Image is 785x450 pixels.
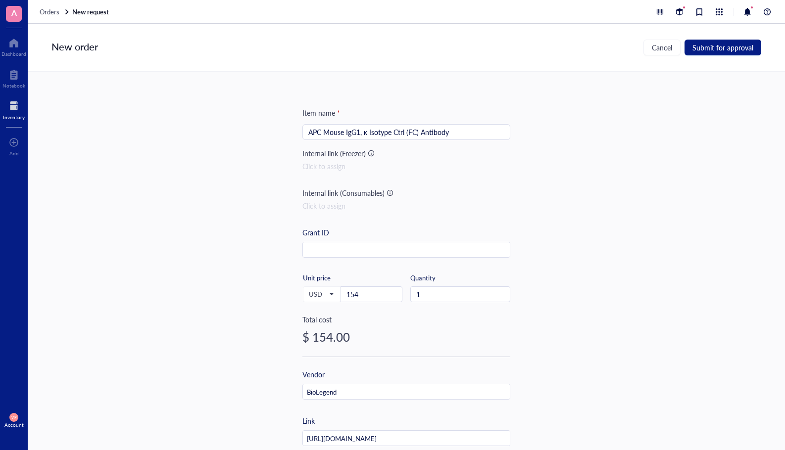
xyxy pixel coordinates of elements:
[643,40,681,55] button: Cancel
[303,273,365,282] div: Unit price
[40,7,70,16] a: Orders
[302,227,329,238] div: Grant ID
[2,67,25,89] a: Notebook
[11,6,17,19] span: A
[302,415,315,426] div: Link
[302,107,340,118] div: Item name
[1,51,26,57] div: Dashboard
[685,40,761,55] button: Submit for approval
[302,161,510,172] div: Click to assign
[309,290,333,299] span: USD
[302,200,510,211] div: Click to assign
[302,329,510,345] div: $ 154.00
[302,314,510,325] div: Total cost
[3,114,25,120] div: Inventory
[302,369,325,380] div: Vendor
[3,98,25,120] a: Inventory
[72,7,111,16] a: New request
[40,7,59,16] span: Orders
[2,83,25,89] div: Notebook
[652,44,672,51] span: Cancel
[1,35,26,57] a: Dashboard
[302,148,366,159] div: Internal link (Freezer)
[302,187,385,198] div: Internal link (Consumables)
[4,422,24,428] div: Account
[410,273,510,282] div: Quantity
[9,150,19,156] div: Add
[692,44,753,51] span: Submit for approval
[11,415,16,419] span: VP
[51,40,98,55] div: New order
